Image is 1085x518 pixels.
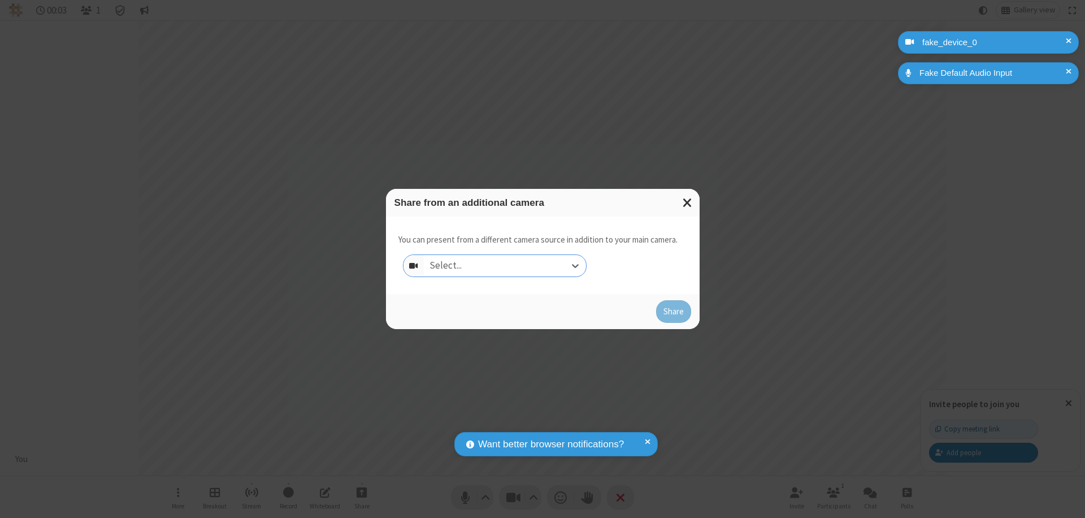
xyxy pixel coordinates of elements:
[478,437,624,452] span: Want better browser notifications?
[918,36,1070,49] div: fake_device_0
[398,234,678,247] p: You can present from a different camera source in addition to your main camera.
[656,300,691,323] button: Share
[676,189,700,217] button: Close modal
[915,67,1070,80] div: Fake Default Audio Input
[394,197,691,208] h3: Share from an additional camera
